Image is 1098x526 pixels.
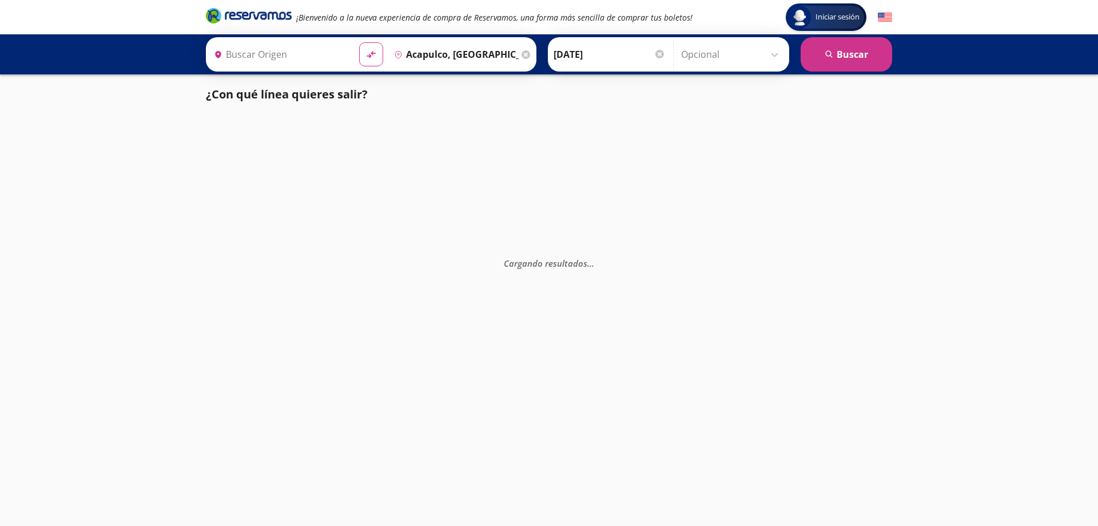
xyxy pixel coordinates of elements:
[209,40,350,69] input: Buscar Origen
[296,12,693,23] em: ¡Bienvenido a la nueva experiencia de compra de Reservamos, una forma más sencilla de comprar tus...
[206,7,292,24] i: Brand Logo
[206,86,368,103] p: ¿Con qué línea quieres salir?
[389,40,519,69] input: Buscar Destino
[504,257,594,268] em: Cargando resultados
[801,37,892,72] button: Buscar
[681,40,783,69] input: Opcional
[554,40,666,69] input: Elegir Fecha
[811,11,864,23] span: Iniciar sesión
[590,257,592,268] span: .
[592,257,594,268] span: .
[878,10,892,25] button: English
[587,257,590,268] span: .
[206,7,292,27] a: Brand Logo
